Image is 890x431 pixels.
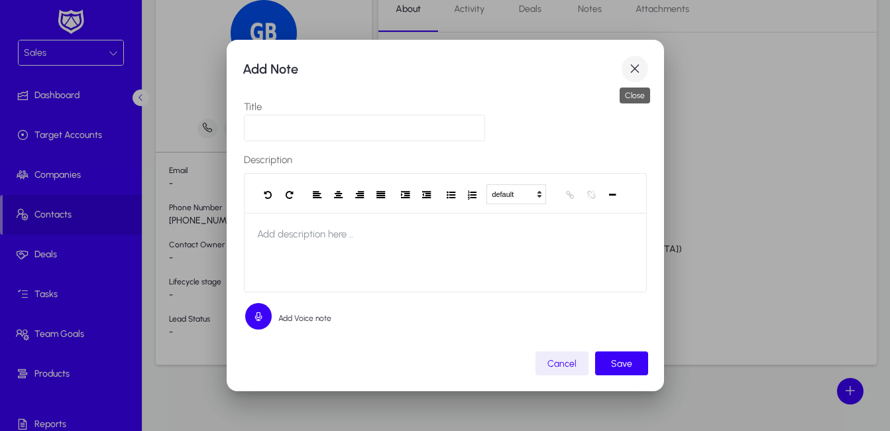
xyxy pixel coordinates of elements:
[416,186,437,204] button: Outdent
[395,186,416,204] button: Indent
[370,186,392,204] button: Justify Full
[278,314,331,323] span: Add Voice note
[602,186,623,204] button: Horizontal Line
[462,186,483,204] button: Ordered List
[441,186,462,204] button: Unordered List
[611,358,632,369] span: Save
[349,186,370,204] button: Justify Right
[535,351,588,375] button: Cancel
[258,186,279,204] button: Undo
[243,58,622,80] h1: Add Note
[620,88,650,103] div: Close
[595,351,648,375] button: Save
[307,186,328,204] button: Justify Left
[328,186,349,204] button: Justify Center
[279,186,300,204] button: Redo
[244,101,262,113] label: Title
[244,154,292,166] label: Description
[547,358,577,369] span: Cancel
[486,184,546,204] button: default
[244,213,366,255] span: Add description here ..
